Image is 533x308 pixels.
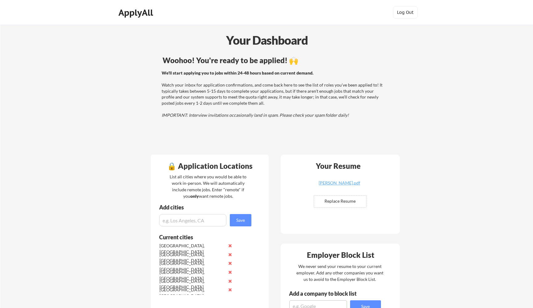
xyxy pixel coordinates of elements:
div: Your Dashboard [1,31,533,49]
div: [GEOGRAPHIC_DATA], [GEOGRAPHIC_DATA] [159,260,225,272]
div: Woohoo! You're ready to be applied! 🙌 [163,57,385,64]
div: [GEOGRAPHIC_DATA], [GEOGRAPHIC_DATA] [159,269,225,281]
div: Employer Block List [283,251,398,259]
div: Add a company to block list [289,291,366,296]
div: [GEOGRAPHIC_DATA], [GEOGRAPHIC_DATA] [159,278,225,290]
div: [GEOGRAPHIC_DATA], [GEOGRAPHIC_DATA] [159,287,225,299]
div: List all cities where you would be able to work in-person. We will automatically include remote j... [166,173,250,199]
div: [PERSON_NAME].pdf [303,181,376,185]
div: We never send your resume to your current employer. Add any other companies you want us to avoid ... [296,263,384,282]
div: Watch your inbox for application confirmations, and come back here to see the list of roles you'v... [162,70,384,118]
button: Save [230,214,251,226]
em: IMPORTANT: Interview invitations occasionally land in spam. Please check your spam folder daily! [162,112,349,118]
strong: only [190,193,199,199]
button: Log Out [393,6,418,18]
div: ApplyAll [118,7,155,18]
div: 🔒 Application Locations [152,162,267,170]
div: Your Resume [308,162,369,170]
input: e.g. Los Angeles, CA [159,214,226,226]
a: [PERSON_NAME].pdf [303,181,376,190]
div: Current cities [159,234,245,240]
strong: We'll start applying you to jobs within 24-48 hours based on current demand. [162,70,313,75]
div: [GEOGRAPHIC_DATA], [GEOGRAPHIC_DATA] [159,252,225,264]
div: [GEOGRAPHIC_DATA], [GEOGRAPHIC_DATA] [159,243,225,255]
div: Add cities [159,205,253,210]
